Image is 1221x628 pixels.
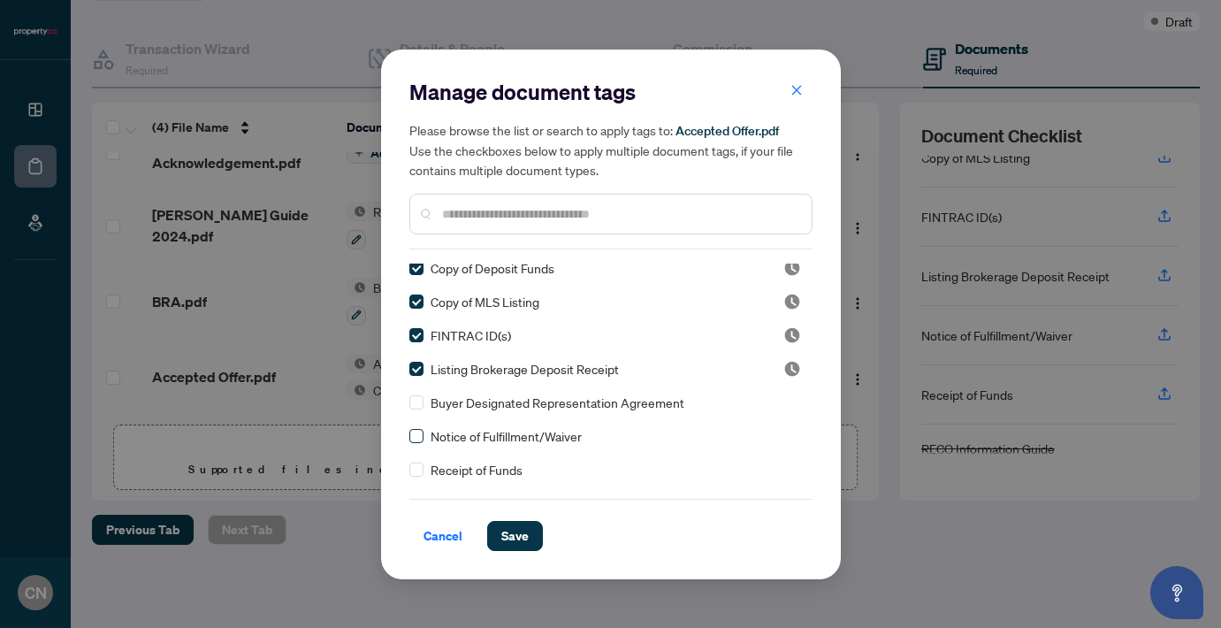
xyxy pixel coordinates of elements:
img: status [783,293,801,310]
button: Save [487,521,543,551]
span: Notice of Fulfillment/Waiver [431,426,582,446]
img: status [783,326,801,344]
img: status [783,259,801,277]
span: Pending Review [783,259,801,277]
span: Pending Review [783,360,801,378]
button: Cancel [409,521,477,551]
span: Pending Review [783,326,801,344]
h2: Manage document tags [409,78,813,106]
span: Accepted Offer.pdf [675,123,779,139]
button: Open asap [1150,566,1203,619]
img: status [783,360,801,378]
span: Pending Review [783,293,801,310]
span: Receipt of Funds [431,460,523,479]
span: Copy of Deposit Funds [431,258,554,278]
span: Cancel [424,522,462,550]
span: Buyer Designated Representation Agreement [431,393,684,412]
h5: Please browse the list or search to apply tags to: Use the checkboxes below to apply multiple doc... [409,120,813,180]
span: Listing Brokerage Deposit Receipt [431,359,619,379]
span: Copy of MLS Listing [431,292,539,311]
span: Save [501,522,529,550]
span: close [790,84,803,96]
span: FINTRAC ID(s) [431,325,511,345]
